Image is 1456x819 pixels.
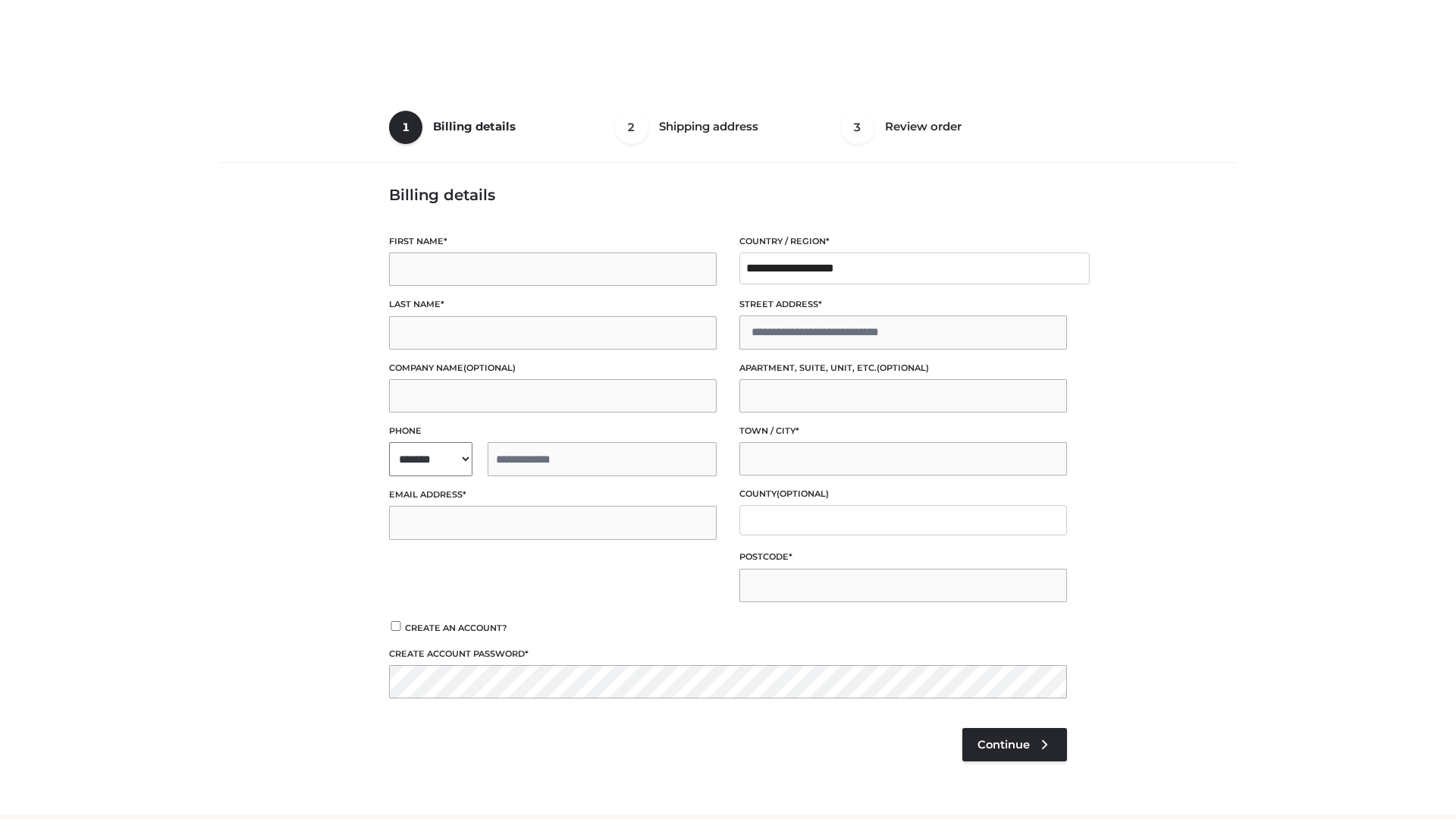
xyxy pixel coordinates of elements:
span: Shipping address [659,119,758,133]
span: 1 [389,111,422,144]
label: County [739,487,1067,501]
h3: Billing details [389,186,1067,204]
input: Create an account? [389,621,403,631]
span: (optional) [463,362,516,373]
span: (optional) [877,362,929,373]
span: Continue [977,738,1030,752]
span: 2 [615,111,648,144]
label: Street address [739,297,1067,312]
span: 3 [841,111,874,144]
span: Create an account? [405,623,507,633]
label: First name [389,234,717,249]
label: Phone [389,424,717,438]
a: Continue [962,728,1067,761]
span: (optional) [777,488,829,499]
label: Email address [389,488,717,502]
label: Company name [389,361,717,375]
label: Town / City [739,424,1067,438]
label: Postcode [739,550,1067,564]
label: Country / Region [739,234,1067,249]
span: Review order [885,119,962,133]
span: Billing details [433,119,516,133]
label: Apartment, suite, unit, etc. [739,361,1067,375]
label: Create account password [389,647,1067,661]
label: Last name [389,297,717,312]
